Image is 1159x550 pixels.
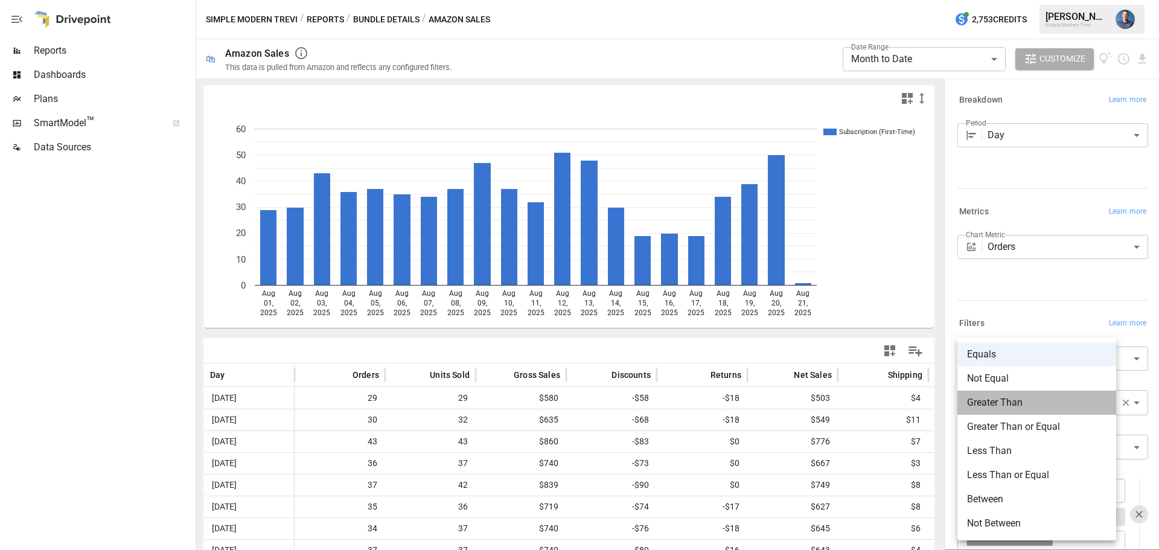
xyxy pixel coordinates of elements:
li: Not Equal [957,366,1116,391]
li: Greater Than or Equal [957,415,1116,439]
li: Greater Than [957,391,1116,415]
li: Between [957,487,1116,511]
li: Not Between [957,511,1116,536]
li: Equals [957,342,1116,366]
li: Less Than [957,439,1116,463]
li: Less Than or Equal [957,463,1116,487]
